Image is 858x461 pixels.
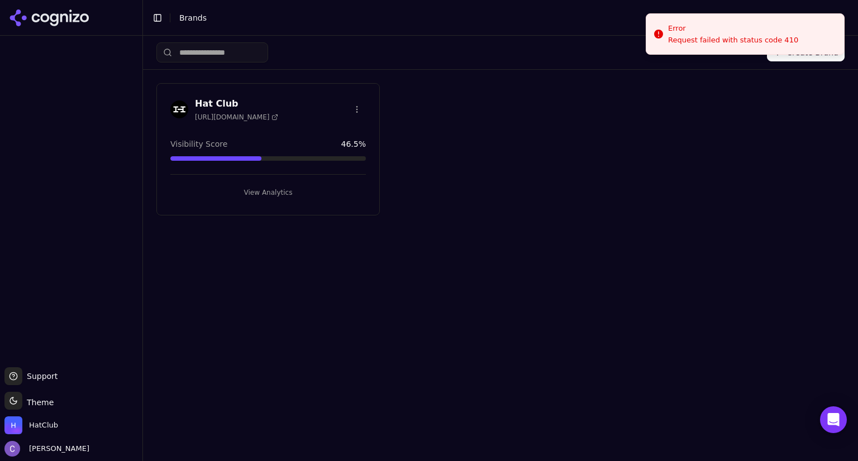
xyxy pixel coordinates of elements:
span: Support [22,371,58,382]
button: Open organization switcher [4,416,58,434]
img: Chris Hayes [4,441,20,457]
img: Hat Club [170,100,188,118]
span: [PERSON_NAME] [25,444,89,454]
div: Error [668,23,798,34]
button: Open user button [4,441,89,457]
span: Visibility Score [170,138,227,150]
img: HatClub [4,416,22,434]
h3: Hat Club [195,97,278,111]
button: View Analytics [170,184,366,201]
div: Request failed with status code 410 [668,35,798,45]
span: Theme [22,398,54,407]
nav: breadcrumb [179,12,827,23]
div: Open Intercom Messenger [820,406,847,433]
span: Brands [179,13,207,22]
span: 46.5 % [341,138,366,150]
span: HatClub [29,420,58,430]
span: [URL][DOMAIN_NAME] [195,113,278,122]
